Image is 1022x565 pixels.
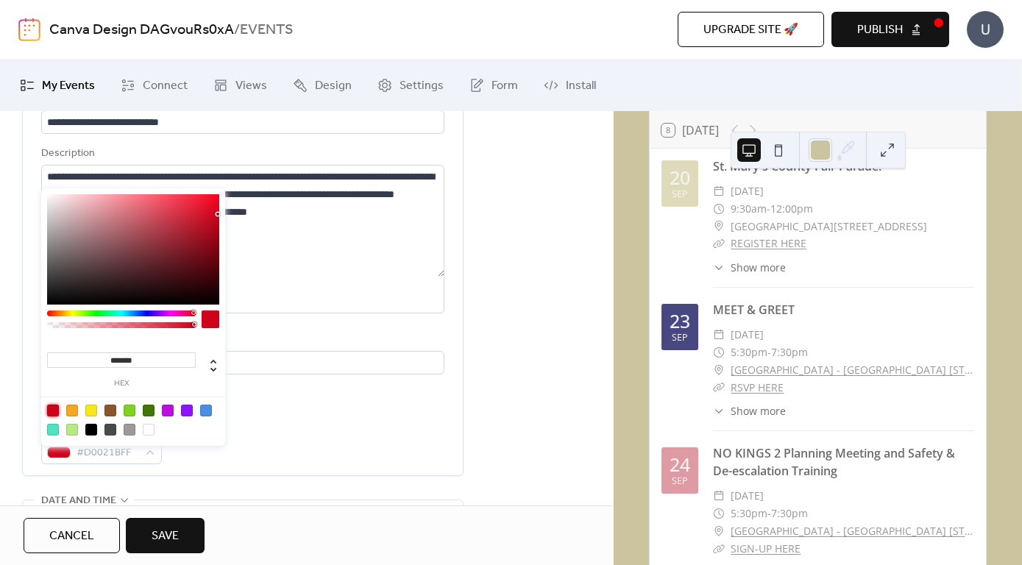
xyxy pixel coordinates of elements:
[731,505,767,522] span: 5:30pm
[66,405,78,416] div: #F5A623
[713,326,725,344] div: ​
[767,344,771,361] span: -
[47,380,196,388] label: hex
[234,16,240,44] b: /
[713,218,725,235] div: ​
[670,168,690,187] div: 20
[143,424,155,436] div: #FFFFFF
[181,405,193,416] div: #9013FE
[41,492,116,510] span: Date and time
[202,65,278,105] a: Views
[77,444,138,462] span: #D0021BFF
[200,405,212,416] div: #4A90E2
[240,16,294,44] b: EVENTS
[104,424,116,436] div: #4A4A4A
[713,361,725,379] div: ​
[731,361,974,379] a: [GEOGRAPHIC_DATA] - [GEOGRAPHIC_DATA] [STREET_ADDRESS]
[672,190,688,199] div: Sep
[703,21,798,39] span: Upgrade site 🚀
[770,200,813,218] span: 12:00pm
[49,527,94,545] span: Cancel
[672,477,688,486] div: Sep
[731,236,806,250] a: REGISTER HERE
[713,403,786,419] button: ​Show more
[767,505,771,522] span: -
[41,145,441,163] div: Description
[857,21,903,39] span: Publish
[152,527,179,545] span: Save
[713,200,725,218] div: ​
[672,333,688,343] div: Sep
[400,77,444,95] span: Settings
[315,77,352,95] span: Design
[366,65,455,105] a: Settings
[18,18,40,41] img: logo
[110,65,199,105] a: Connect
[731,403,786,419] span: Show more
[771,505,808,522] span: 7:30pm
[713,505,725,522] div: ​
[713,158,881,174] a: St. Mary's County Fair Parade!
[47,405,59,416] div: #D0021B
[713,522,725,540] div: ​
[713,379,725,397] div: ​
[126,518,205,553] button: Save
[66,424,78,436] div: #B8E986
[713,487,725,505] div: ​
[458,65,529,105] a: Form
[731,218,927,235] span: [GEOGRAPHIC_DATA][STREET_ADDRESS]
[731,380,784,394] a: RSVP HERE
[731,182,764,200] span: [DATE]
[731,326,764,344] span: [DATE]
[9,65,106,105] a: My Events
[713,182,725,200] div: ​
[731,260,786,275] span: Show more
[771,344,808,361] span: 7:30pm
[831,12,949,47] button: Publish
[492,77,518,95] span: Form
[533,65,607,105] a: Install
[282,65,363,105] a: Design
[85,405,97,416] div: #F8E71C
[713,302,795,318] a: MEET & GREET
[670,312,690,330] div: 23
[713,344,725,361] div: ​
[670,455,690,474] div: 24
[731,200,767,218] span: 9:30am
[47,424,59,436] div: #50E3C2
[566,77,596,95] span: Install
[104,405,116,416] div: #8B572A
[235,77,267,95] span: Views
[713,260,786,275] button: ​Show more
[731,344,767,361] span: 5:30pm
[24,518,120,553] button: Cancel
[713,235,725,252] div: ​
[713,403,725,419] div: ​
[124,405,135,416] div: #7ED321
[731,487,764,505] span: [DATE]
[85,424,97,436] div: #000000
[731,541,801,555] a: SIGN-UP HERE
[713,445,955,479] a: NO KINGS 2 Planning Meeting and Safety & De-escalation Training
[124,424,135,436] div: #9B9B9B
[41,331,441,349] div: Location
[143,77,188,95] span: Connect
[731,522,974,540] a: [GEOGRAPHIC_DATA] - [GEOGRAPHIC_DATA] [STREET_ADDRESS]
[49,16,234,44] a: Canva Design DAGvouRs0xA
[143,405,155,416] div: #417505
[967,11,1004,48] div: U
[162,405,174,416] div: #BD10E0
[678,12,824,47] button: Upgrade site 🚀
[767,200,770,218] span: -
[42,77,95,95] span: My Events
[713,260,725,275] div: ​
[713,540,725,558] div: ​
